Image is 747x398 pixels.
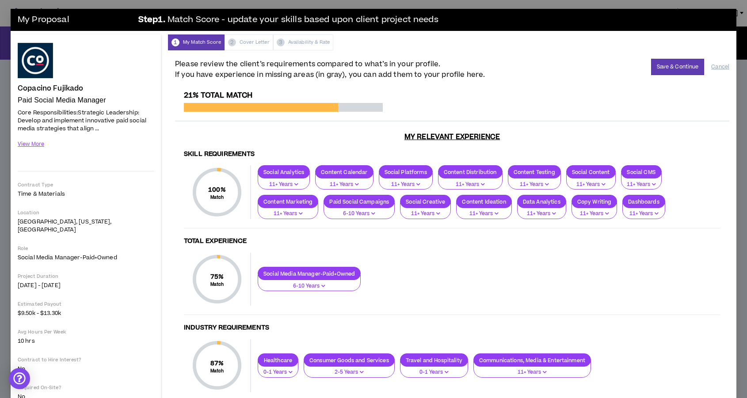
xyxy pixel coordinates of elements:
[210,281,224,288] small: Match
[627,181,656,189] p: 11+ Years
[385,181,427,189] p: 11+ Years
[184,237,720,246] h4: Total Experience
[623,198,664,205] p: Dashboards
[324,198,394,205] p: Paid Social Campaigns
[628,210,659,218] p: 11+ Years
[18,301,154,307] p: Estimated Payout
[18,329,154,335] p: Avg Hours Per Week
[572,202,617,219] button: 11+ Years
[406,210,445,218] p: 11+ Years
[621,169,661,175] p: Social CMS
[184,324,720,332] h4: Industry Requirements
[324,202,395,219] button: 6-10 Years
[379,169,432,175] p: Social Platforms
[172,38,179,46] span: 1
[18,218,154,234] p: [GEOGRAPHIC_DATA], [US_STATE], [GEOGRAPHIC_DATA]
[263,368,293,376] p: 0-1 Years
[208,194,226,201] small: Match
[577,210,612,218] p: 11+ Years
[566,173,616,190] button: 11+ Years
[18,356,154,363] p: Contract to Hire Interest?
[567,169,615,175] p: Social Content
[175,59,485,80] span: Please review the client’s requirements compared to what’s in your profile. If you have experienc...
[258,198,318,205] p: Content Marketing
[210,272,224,281] span: 75 %
[18,281,154,289] p: [DATE] - [DATE]
[18,11,133,29] h3: My Proposal
[379,173,433,190] button: 11+ Years
[444,181,497,189] p: 11+ Years
[304,361,395,378] button: 2-5 Years
[508,169,560,175] p: Content Testing
[18,245,154,252] p: Role
[400,357,468,364] p: Travel and Hospitality
[518,198,566,205] p: Data Analytics
[18,108,154,133] p: Core Responsibilities:Strategic Leadership: Develop and implement innovative paid social media st...
[18,182,154,188] p: Contract Type
[621,173,662,190] button: 11+ Years
[572,198,617,205] p: Copy Writing
[438,173,503,190] button: 11+ Years
[258,275,361,292] button: 6-10 Years
[138,14,165,27] b: Step 1 .
[711,59,729,75] button: Cancel
[258,173,310,190] button: 11+ Years
[316,169,373,175] p: Content Calendar
[651,59,705,75] button: Save & Continue
[438,169,502,175] p: Content Distribution
[18,273,154,280] p: Project Duration
[309,368,389,376] p: 2-5 Years
[18,309,154,317] p: $9.50k - $13.30k
[304,357,394,364] p: Consumer Goods and Services
[18,84,84,92] h4: Copacino Fujikado
[210,368,224,374] small: Match
[514,181,555,189] p: 11+ Years
[168,14,438,27] span: Match Score - update your skills based upon client project needs
[523,210,560,218] p: 11+ Years
[263,282,355,290] p: 6-10 Years
[184,150,720,159] h4: Skill Requirements
[321,181,367,189] p: 11+ Years
[258,270,360,277] p: Social Media Manager-Paid+Owned
[400,361,468,378] button: 0-1 Years
[456,202,511,219] button: 11+ Years
[9,368,30,389] div: Open Intercom Messenger
[175,133,729,141] h3: My Relevant Experience
[18,136,44,152] button: View More
[622,202,665,219] button: 11+ Years
[184,90,252,101] span: 21% Total Match
[258,169,309,175] p: Social Analytics
[18,337,154,345] p: 10 hrs
[473,361,591,378] button: 11+ Years
[18,254,117,262] span: Social Media Manager-Paid+Owned
[462,210,506,218] p: 11+ Years
[18,96,154,105] p: Paid Social Media Manager
[517,202,566,219] button: 11+ Years
[479,368,585,376] p: 11+ Years
[329,210,389,218] p: 6-10 Years
[263,181,304,189] p: 11+ Years
[457,198,511,205] p: Content Ideation
[508,173,561,190] button: 11+ Years
[258,357,298,364] p: Healthcare
[400,198,450,205] p: Social Creative
[210,359,224,368] span: 87 %
[18,365,154,373] p: No
[208,185,226,194] span: 100 %
[18,384,154,391] p: Required On-Site?
[572,181,610,189] p: 11+ Years
[168,34,225,50] div: My Match Score
[400,202,451,219] button: 11+ Years
[263,210,313,218] p: 11+ Years
[258,202,318,219] button: 11+ Years
[474,357,591,364] p: Communications, Media & Entertainment
[258,361,298,378] button: 0-1 Years
[18,190,154,198] p: Time & Materials
[315,173,373,190] button: 11+ Years
[18,209,154,216] p: Location
[406,368,462,376] p: 0-1 Years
